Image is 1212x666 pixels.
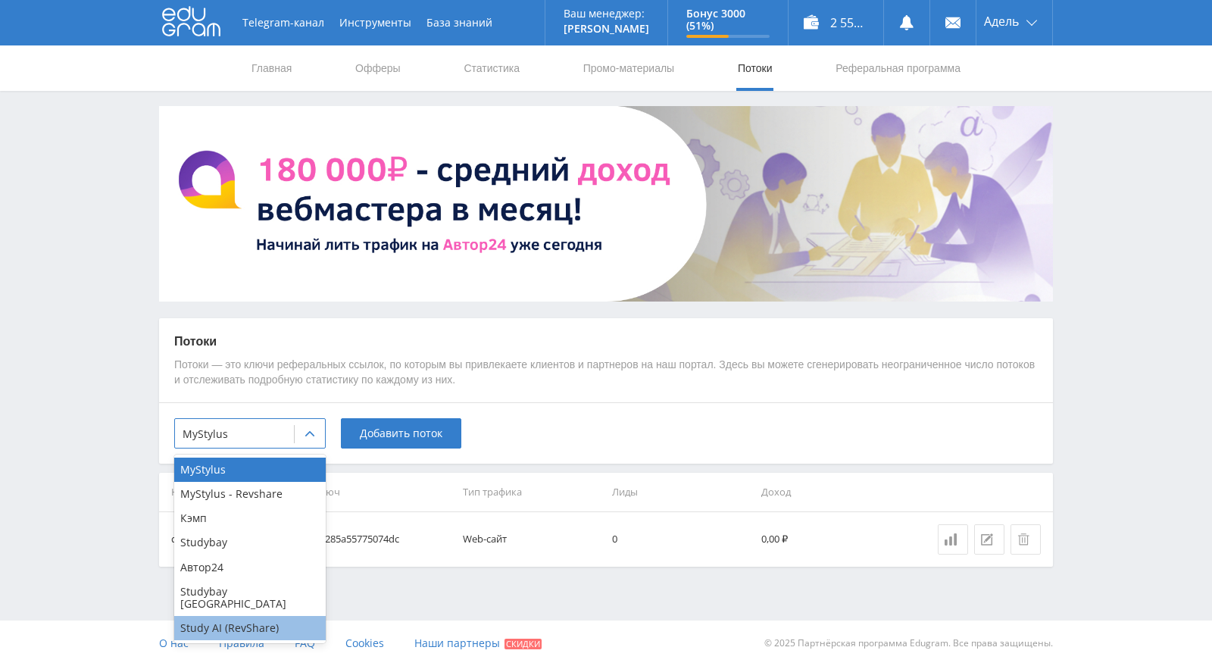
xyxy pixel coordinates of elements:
[974,524,1004,555] button: Редактировать
[984,15,1019,27] span: Адель
[174,530,326,555] div: Studybay
[159,636,189,650] span: О нас
[345,621,384,666] a: Cookies
[736,45,774,91] a: Потоки
[462,45,521,91] a: Статистика
[159,621,189,666] a: О нас
[1011,524,1041,555] button: Удалить
[159,106,1053,302] img: BannerAvtor24
[354,45,402,91] a: Офферы
[219,621,264,666] a: Правила
[457,473,606,511] th: Тип трафика
[755,512,904,567] td: 0,00 ₽
[564,8,649,20] p: Ваш менеджер:
[174,358,1038,387] p: Потоки — это ключи реферальных ссылок, по которым вы привлекаете клиентов и партнеров на наш порт...
[250,45,293,91] a: Главная
[504,639,542,649] span: Скидки
[606,512,755,567] td: 0
[606,473,755,511] th: Лиды
[159,473,308,511] th: Название
[457,512,606,567] td: Web-сайт
[174,333,1038,350] p: Потоки
[614,621,1053,666] div: © 2025 Партнёрская программа Edugram. Все права защищены.
[171,531,203,549] div: default
[360,427,442,439] span: Добавить поток
[414,636,500,650] span: Наши партнеры
[174,482,326,506] div: MyStylus - Revshare
[174,580,326,616] div: Studybay [GEOGRAPHIC_DATA]
[414,621,542,666] a: Наши партнеры Скидки
[295,621,315,666] a: FAQ
[755,473,904,511] th: Доход
[308,512,458,567] td: 15285a55775074dc
[564,23,649,35] p: [PERSON_NAME]
[345,636,384,650] span: Cookies
[174,555,326,580] div: Автор24
[938,524,968,555] a: Статистика
[834,45,962,91] a: Реферальная программа
[174,458,326,482] div: MyStylus
[686,8,770,32] p: Бонус 3000 (51%)
[174,616,326,640] div: Study AI (RevShare)
[582,45,676,91] a: Промо-материалы
[174,506,326,530] div: Кэмп
[308,473,458,511] th: Ключ
[341,418,461,449] button: Добавить поток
